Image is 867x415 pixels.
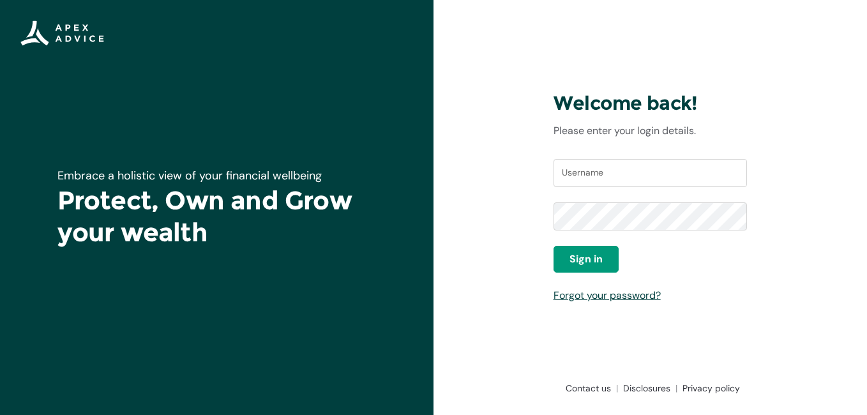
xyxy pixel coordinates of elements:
[20,20,104,46] img: Apex Advice Group
[561,382,618,395] a: Contact us
[569,252,603,267] span: Sign in
[554,246,619,273] button: Sign in
[554,91,748,116] h3: Welcome back!
[554,123,748,139] p: Please enter your login details.
[57,185,377,248] h1: Protect, Own and Grow your wealth
[554,289,661,302] a: Forgot your password?
[57,168,322,183] span: Embrace a holistic view of your financial wellbeing
[677,382,740,395] a: Privacy policy
[618,382,677,395] a: Disclosures
[554,159,748,187] input: Username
